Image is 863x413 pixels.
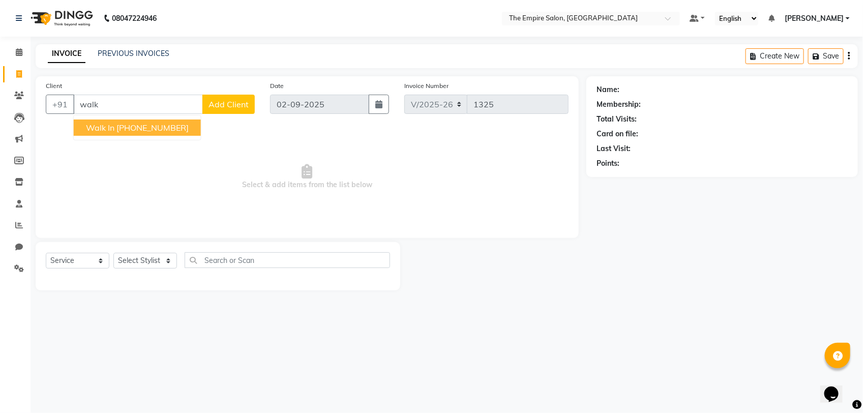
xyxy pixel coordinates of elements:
div: Total Visits: [597,114,637,125]
input: Search by Name/Mobile/Email/Code [73,95,203,114]
a: PREVIOUS INVOICES [98,49,169,58]
div: Name: [597,84,619,95]
span: Walk In [86,123,114,133]
button: Save [808,48,844,64]
label: Date [270,81,284,91]
iframe: chat widget [820,372,853,403]
div: Points: [597,158,619,169]
button: Add Client [202,95,255,114]
button: Create New [746,48,804,64]
span: Add Client [209,99,249,109]
div: Card on file: [597,129,638,139]
a: INVOICE [48,45,85,63]
div: Last Visit: [597,143,631,154]
ngb-highlight: [PHONE_NUMBER] [116,123,189,133]
b: 08047224946 [112,4,157,33]
span: [PERSON_NAME] [785,13,844,24]
span: Select & add items from the list below [46,126,569,228]
input: Search or Scan [185,252,390,268]
label: Invoice Number [404,81,449,91]
div: Membership: [597,99,641,110]
button: +91 [46,95,74,114]
img: logo [26,4,96,33]
label: Client [46,81,62,91]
